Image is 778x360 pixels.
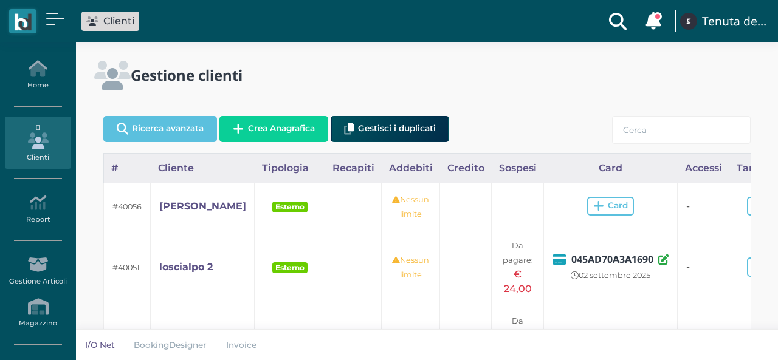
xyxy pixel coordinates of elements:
a: loscialpo 2 [159,260,213,274]
a: Clienti [86,14,134,29]
a: BookingDesigner [124,339,216,351]
small: Nessun limite [392,195,429,219]
a: Home [5,55,71,97]
a: Clienti [5,117,71,169]
a: Report [5,189,71,231]
img: logo [14,13,32,31]
a: [PERSON_NAME] [159,199,246,214]
button: Crea Anagrafica [219,116,328,142]
b: 045AD70A3A1690 [571,253,653,266]
b: loscialpo 2 [159,261,213,273]
button: Gestisci i duplicati [331,116,449,142]
img: ... [680,13,697,30]
b: Esterno [275,263,305,272]
small: Nessun limite [392,256,429,279]
b: [PERSON_NAME] [159,200,246,212]
small: 02 settembre 2025 [571,271,650,280]
div: # [104,154,151,183]
div: Addebiti [382,154,440,183]
div: Card [544,154,678,183]
a: ... Tenuta del Barco [678,3,769,39]
div: Credito [440,154,492,183]
h2: Gestione clienti [131,67,243,83]
div: Cliente [151,154,255,183]
input: Cerca [612,116,751,144]
b: 045B65727F1D90 [573,328,652,341]
td: - [678,229,729,305]
small: Da pagare: [503,241,533,265]
div: Recapiti [325,154,382,183]
div: Tipologia [255,154,325,183]
button: Ricerca avanzata [103,116,217,142]
p: I/O Net [85,339,115,351]
span: Clienti [103,14,134,29]
a: Invoice [216,339,266,351]
small: #40056 [112,202,142,211]
iframe: Help widget launcher [670,313,765,347]
td: - [678,183,729,229]
div: Sospesi [492,154,544,183]
span: Card [587,197,634,216]
div: Accessi [678,154,729,183]
small: Da pagare: [503,316,533,340]
a: Gestione Articoli [5,251,71,293]
h4: Tenuta del Barco [702,15,769,27]
a: Magazzino [5,293,71,335]
div: € 24,00 [500,267,535,296]
small: #40051 [112,263,140,272]
b: Esterno [275,202,305,211]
